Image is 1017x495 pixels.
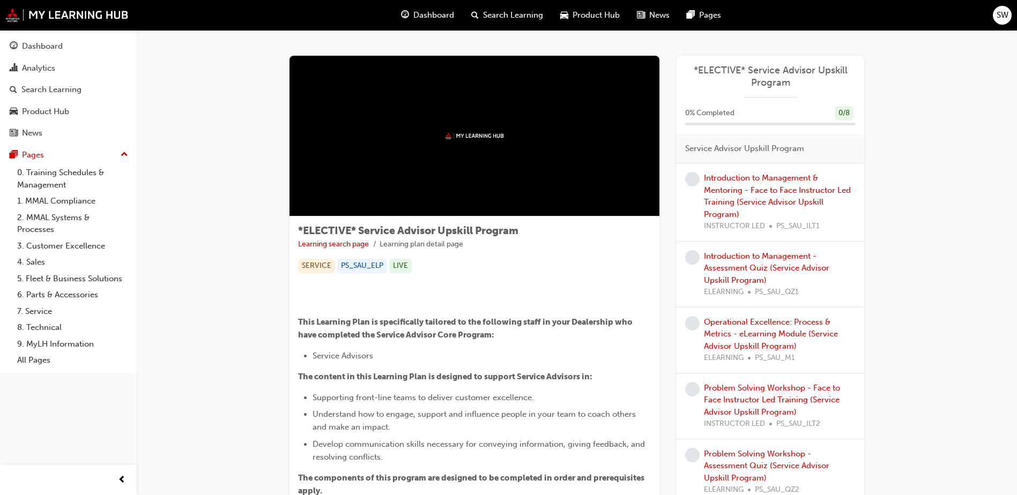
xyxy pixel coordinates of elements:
[685,448,700,462] span: learningRecordVerb_NONE-icon
[4,34,132,145] button: DashboardAnalyticsSearch LearningProduct HubNews
[13,287,132,303] a: 6. Parts & Accessories
[704,173,851,219] a: Introduction to Management & Mentoring - Face to Face Instructor Led Training (Service Advisor Up...
[471,9,479,22] span: search-icon
[298,372,592,381] span: The content in this Learning Plan is designed to support Service Advisors in:
[835,106,853,121] div: 0 / 8
[699,9,721,21] span: Pages
[4,58,132,78] a: Analytics
[4,80,132,100] a: Search Learning
[776,418,820,430] span: PS_SAU_ILT2
[13,336,132,352] a: 9. MyLH Information
[628,4,678,26] a: news-iconNews
[776,220,820,232] span: PS_SAU_ILT1
[380,238,463,251] li: Learning plan detail page
[22,127,42,139] div: News
[685,107,734,119] span: 0 % Completed
[997,9,1008,21] span: SW
[392,4,463,26] a: guage-iconDashboard
[21,84,81,96] div: Search Learning
[10,64,18,73] span: chart-icon
[685,64,856,88] a: *ELECTIVE* Service Advisor Upskill Program
[22,149,44,161] div: Pages
[313,393,534,402] span: Supporting front-line teams to deliver customer excellence.
[10,107,18,117] span: car-icon
[685,316,700,331] span: learningRecordVerb_NONE-icon
[121,148,128,162] span: up-icon
[687,9,695,22] span: pages-icon
[298,239,369,249] a: Learning search page
[313,439,647,462] span: Develop communication skills necessary for conveying information, giving feedback, and resolving ...
[401,9,409,22] span: guage-icon
[13,303,132,320] a: 7. Service
[685,142,804,155] span: Service Advisor Upskill Program
[704,449,829,483] a: Problem Solving Workshop - Assessment Quiz (Service Advisor Upskill Program)
[4,102,132,122] a: Product Hub
[4,123,132,143] a: News
[685,172,700,186] span: learningRecordVerb_NONE-icon
[704,220,765,232] span: INSTRUCTOR LED
[704,418,765,430] span: INSTRUCTOR LED
[22,40,63,52] div: Dashboard
[704,352,744,364] span: ELEARNING
[755,286,799,298] span: PS_SAU_QZ1
[560,9,568,22] span: car-icon
[10,151,18,160] span: pages-icon
[10,42,18,51] span: guage-icon
[704,286,744,298] span: ELEARNING
[4,36,132,56] a: Dashboard
[389,259,412,273] div: LIVE
[685,250,700,265] span: learningRecordVerb_NONE-icon
[313,351,373,361] span: Service Advisors
[13,193,132,209] a: 1. MMAL Compliance
[445,132,504,139] img: mmal
[4,145,132,165] button: Pages
[685,382,700,396] span: learningRecordVerb_NONE-icon
[573,9,620,21] span: Product Hub
[337,259,387,273] div: PS_SAU_ELP
[678,4,730,26] a: pages-iconPages
[13,209,132,238] a: 2. MMAL Systems & Processes
[13,238,132,254] a: 3. Customer Excellence
[13,319,132,336] a: 8. Technical
[755,352,795,364] span: PS_SAU_M1
[298,224,518,237] span: *ELECTIVE* Service Advisor Upskill Program
[483,9,543,21] span: Search Learning
[10,129,18,138] span: news-icon
[118,474,126,487] span: prev-icon
[13,254,132,271] a: 4. Sales
[313,409,638,432] span: Understand how to engage, support and influence people in your team to coach others and make an i...
[552,4,628,26] a: car-iconProduct Hub
[413,9,454,21] span: Dashboard
[5,8,129,22] img: mmal
[13,352,132,369] a: All Pages
[637,9,645,22] span: news-icon
[993,6,1012,25] button: SW
[463,4,552,26] a: search-iconSearch Learning
[704,383,840,417] a: Problem Solving Workshop - Face to Face Instructor Led Training (Service Advisor Upskill Program)
[704,251,829,285] a: Introduction to Management - Assessment Quiz (Service Advisor Upskill Program)
[22,106,69,118] div: Product Hub
[22,62,55,74] div: Analytics
[649,9,670,21] span: News
[298,259,335,273] div: SERVICE
[704,317,838,351] a: Operational Excellence: Process & Metrics - eLearning Module (Service Advisor Upskill Program)
[13,271,132,287] a: 5. Fleet & Business Solutions
[298,317,634,340] span: This Learning Plan is specifically tailored to the following staff in your Dealership who have co...
[13,164,132,193] a: 0. Training Schedules & Management
[10,85,17,95] span: search-icon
